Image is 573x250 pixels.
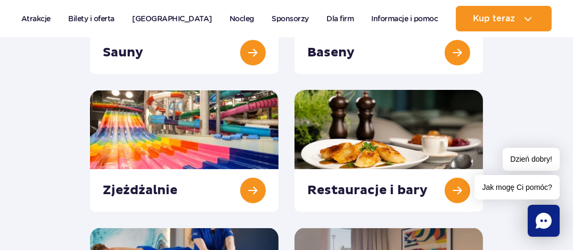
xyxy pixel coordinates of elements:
[456,6,552,31] button: Kup teraz
[326,6,354,31] a: Dla firm
[503,148,560,171] span: Dzień dobry!
[372,6,438,31] a: Informacje i pomoc
[473,14,515,23] span: Kup teraz
[132,6,212,31] a: [GEOGRAPHIC_DATA]
[68,6,114,31] a: Bilety i oferta
[272,6,309,31] a: Sponsorzy
[474,175,560,199] span: Jak mogę Ci pomóc?
[21,6,51,31] a: Atrakcje
[230,6,254,31] a: Nocleg
[528,205,560,237] div: Chat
